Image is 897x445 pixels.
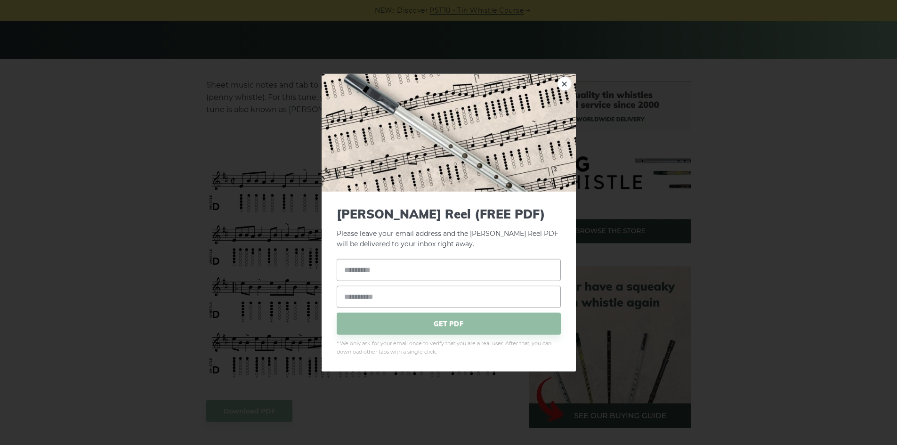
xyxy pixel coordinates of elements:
[337,313,561,335] span: GET PDF
[337,340,561,356] span: * We only ask for your email once to verify that you are a real user. After that, you can downloa...
[337,206,561,250] p: Please leave your email address and the [PERSON_NAME] Reel PDF will be delivered to your inbox ri...
[558,76,572,90] a: ×
[337,206,561,221] span: [PERSON_NAME] Reel (FREE PDF)
[322,73,576,191] img: Tin Whistle Tab Preview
